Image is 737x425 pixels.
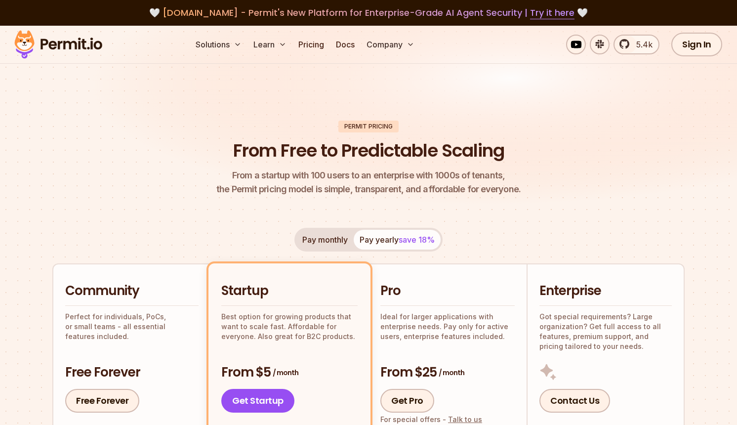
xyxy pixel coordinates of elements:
[380,364,515,382] h3: From $25
[221,312,358,341] p: Best option for growing products that want to scale fast. Affordable for everyone. Also great for...
[539,282,672,300] h2: Enterprise
[380,389,434,413] a: Get Pro
[10,28,107,61] img: Permit logo
[338,121,399,132] div: Permit Pricing
[221,364,358,382] h3: From $5
[65,389,139,413] a: Free Forever
[296,230,354,250] button: Pay monthly
[539,312,672,351] p: Got special requirements? Large organization? Get full access to all features, premium support, a...
[249,35,290,54] button: Learn
[380,312,515,341] p: Ideal for larger applications with enterprise needs. Pay only for active users, enterprise featur...
[332,35,359,54] a: Docs
[448,415,482,424] a: Talk to us
[363,35,418,54] button: Company
[24,6,713,20] div: 🤍 🤍
[630,39,653,50] span: 5.4k
[221,389,294,413] a: Get Startup
[65,364,199,382] h3: Free Forever
[380,282,515,300] h2: Pro
[216,169,521,182] span: From a startup with 100 users to an enterprise with 1000s of tenants,
[439,368,464,378] span: / month
[273,368,298,378] span: / month
[671,33,722,56] a: Sign In
[65,312,199,341] p: Perfect for individuals, PoCs, or small teams - all essential features included.
[65,282,199,300] h2: Community
[233,138,504,163] h1: From Free to Predictable Scaling
[294,35,328,54] a: Pricing
[221,282,358,300] h2: Startup
[216,169,521,196] p: the Permit pricing model is simple, transparent, and affordable for everyone.
[614,35,659,54] a: 5.4k
[163,6,574,19] span: [DOMAIN_NAME] - Permit's New Platform for Enterprise-Grade AI Agent Security |
[530,6,574,19] a: Try it here
[539,389,610,413] a: Contact Us
[192,35,246,54] button: Solutions
[380,415,482,425] div: For special offers -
